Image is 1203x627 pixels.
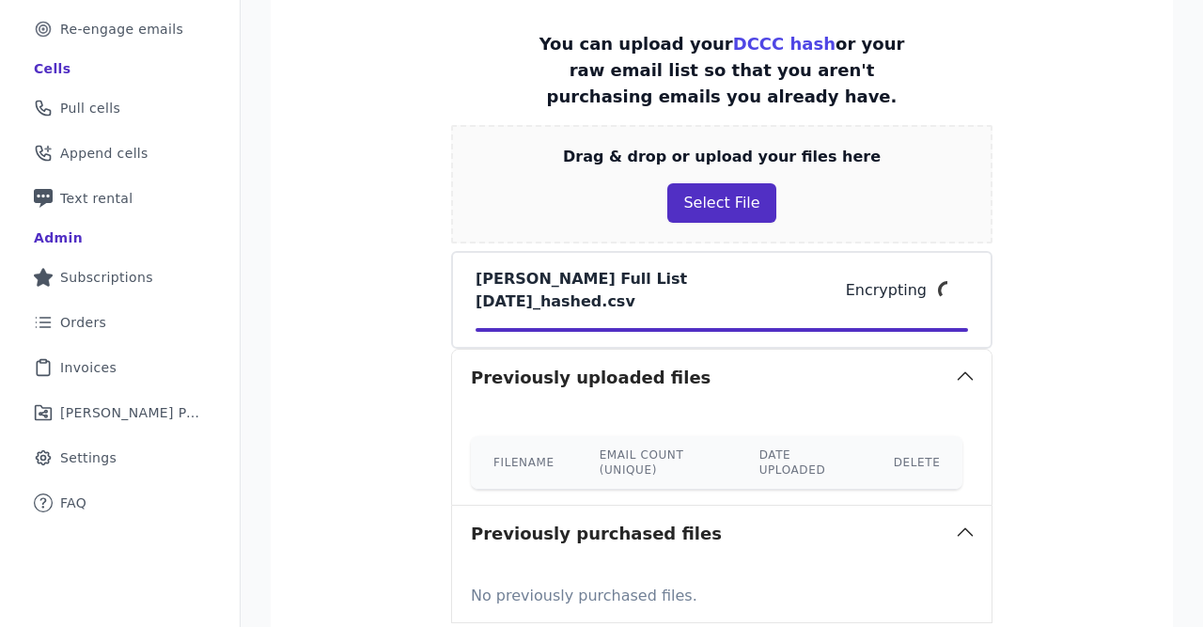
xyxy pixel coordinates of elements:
th: Delete [871,436,963,489]
span: Invoices [60,358,117,377]
span: [PERSON_NAME] Performance [60,403,202,422]
a: Append cells [15,133,225,174]
span: Subscriptions [60,268,153,287]
p: Encrypting [846,279,927,302]
div: Admin [34,228,83,247]
h3: Previously purchased files [471,521,722,547]
span: Orders [60,313,106,332]
th: Email count (unique) [577,436,737,489]
span: Pull cells [60,99,120,118]
a: DCCC hash [733,34,836,54]
button: Select File [667,183,775,223]
h3: Previously uploaded files [471,365,711,391]
button: Previously purchased files [452,506,992,562]
a: Invoices [15,347,225,388]
th: Date uploaded [737,436,871,489]
span: Re-engage emails [60,20,183,39]
span: Text rental [60,189,133,208]
a: [PERSON_NAME] Performance [15,392,225,433]
p: [PERSON_NAME] Full List [DATE]_hashed.csv [476,268,846,313]
span: Settings [60,448,117,467]
a: Pull cells [15,87,225,129]
p: You can upload your or your raw email list so that you aren't purchasing emails you already have. [519,31,925,110]
a: Orders [15,302,225,343]
span: FAQ [60,494,86,512]
p: Drag & drop or upload your files here [563,146,881,168]
a: FAQ [15,482,225,524]
a: Text rental [15,178,225,219]
a: Subscriptions [15,257,225,298]
a: Re-engage emails [15,8,225,50]
div: Cells [34,59,70,78]
span: Append cells [60,144,148,163]
a: Settings [15,437,225,478]
p: No previously purchased files. [471,577,973,607]
button: Previously uploaded files [452,350,992,406]
th: Filename [471,436,577,489]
